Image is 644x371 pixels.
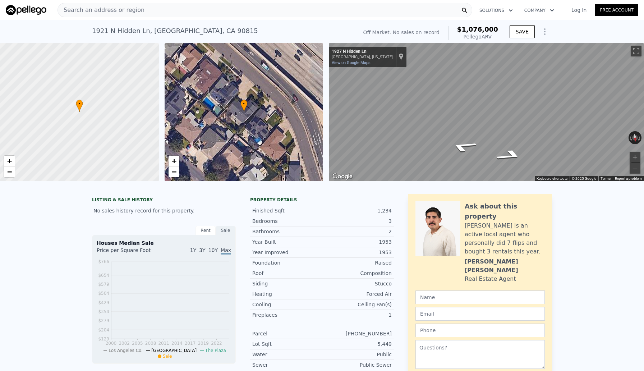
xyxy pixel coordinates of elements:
a: Log In [563,6,595,14]
div: Public Sewer [322,361,392,368]
div: Parcel [252,330,322,337]
div: Siding [252,280,322,287]
div: Bathrooms [252,228,322,235]
img: Pellego [6,5,46,15]
tspan: 2005 [132,341,143,346]
a: Terms [601,177,611,180]
div: Pellego ARV [457,33,498,40]
tspan: 2011 [158,341,169,346]
tspan: $766 [98,259,109,264]
tspan: $429 [98,300,109,305]
div: Lot Sqft [252,340,322,348]
span: • [76,101,83,107]
div: Cooling [252,301,322,308]
button: SAVE [510,25,535,38]
div: Heating [252,290,322,298]
div: Sewer [252,361,322,368]
div: Property details [250,197,394,203]
input: Email [415,307,545,321]
tspan: $129 [98,336,109,342]
tspan: $354 [98,309,109,314]
div: Year Improved [252,249,322,256]
div: Rent [195,226,216,235]
button: Solutions [474,4,519,17]
div: 2 [322,228,392,235]
div: [PHONE_NUMBER] [322,330,392,337]
tspan: 2000 [106,341,117,346]
tspan: 2014 [171,341,183,346]
div: Year Built [252,238,322,246]
a: Zoom in [169,156,179,166]
tspan: 2017 [185,341,196,346]
div: • [76,100,83,112]
div: Real Estate Agent [465,275,516,283]
div: Bedrooms [252,217,322,225]
div: 1953 [322,238,392,246]
div: Raised [322,259,392,266]
div: Ceiling Fan(s) [322,301,392,308]
button: Rotate clockwise [638,131,642,144]
div: LISTING & SALE HISTORY [92,197,236,204]
div: Sale [216,226,236,235]
div: 1 [322,311,392,319]
div: Public [322,351,392,358]
div: Foundation [252,259,322,266]
div: Water [252,351,322,358]
div: Finished Sqft [252,207,322,214]
tspan: $654 [98,273,109,278]
img: Google [331,172,354,181]
div: Forced Air [322,290,392,298]
tspan: 2019 [198,341,209,346]
span: $1,076,000 [457,26,498,33]
div: 3 [322,217,392,225]
tspan: 2022 [211,341,222,346]
button: Toggle fullscreen view [631,46,641,56]
span: 3Y [199,247,205,253]
span: 10Y [208,247,218,253]
tspan: $579 [98,282,109,287]
a: Free Account [595,4,638,16]
div: Map [329,43,644,181]
div: Ask about this property [465,201,545,221]
div: 1953 [322,249,392,256]
a: Show location on map [399,53,404,61]
div: [PERSON_NAME] [PERSON_NAME] [465,257,545,275]
div: Composition [322,270,392,277]
div: 1,234 [322,207,392,214]
tspan: $204 [98,328,109,333]
button: Zoom in [630,152,640,162]
a: Open this area in Google Maps (opens a new window) [331,172,354,181]
div: No sales history record for this property. [92,204,236,217]
input: Phone [415,324,545,337]
span: © 2025 Google [572,177,596,180]
div: Houses Median Sale [97,239,231,247]
span: 1Y [190,247,196,253]
div: 5,449 [322,340,392,348]
div: Fireplaces [252,311,322,319]
button: Keyboard shortcuts [537,176,567,181]
path: Go Southeast, N Hidden Ln [438,138,488,155]
span: + [171,156,176,165]
div: Stucco [322,280,392,287]
a: View on Google Maps [332,60,371,65]
div: Off Market. No sales on record [363,29,440,36]
div: Price per Square Foot [97,247,164,258]
button: Zoom out [630,163,640,174]
span: Max [221,247,231,255]
button: Rotate counterclockwise [629,131,632,144]
span: + [7,156,12,165]
input: Name [415,290,545,304]
span: [GEOGRAPHIC_DATA] [151,348,197,353]
span: The Plaza [205,348,226,353]
span: − [171,167,176,176]
div: • [240,100,248,112]
span: Sale [163,354,172,359]
path: Go Northwest, N Hidden Ln [485,147,534,164]
button: Company [519,4,560,17]
a: Zoom in [4,156,15,166]
div: [GEOGRAPHIC_DATA], [US_STATE] [332,55,393,59]
tspan: 2008 [145,341,156,346]
button: Reset the view [631,131,639,145]
a: Zoom out [4,166,15,177]
a: Report a problem [615,177,642,180]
